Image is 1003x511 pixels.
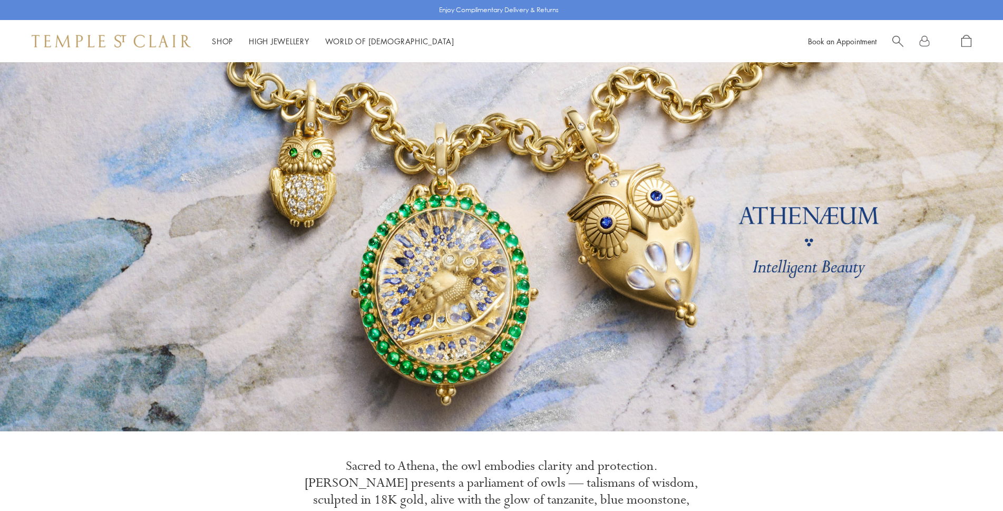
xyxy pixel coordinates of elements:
[249,36,309,46] a: High JewelleryHigh Jewellery
[325,36,454,46] a: World of [DEMOGRAPHIC_DATA]World of [DEMOGRAPHIC_DATA]
[808,36,877,46] a: Book an Appointment
[892,35,903,48] a: Search
[212,35,454,48] nav: Main navigation
[439,5,559,15] p: Enjoy Complimentary Delivery & Returns
[212,36,233,46] a: ShopShop
[961,35,971,48] a: Open Shopping Bag
[32,35,191,47] img: Temple St. Clair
